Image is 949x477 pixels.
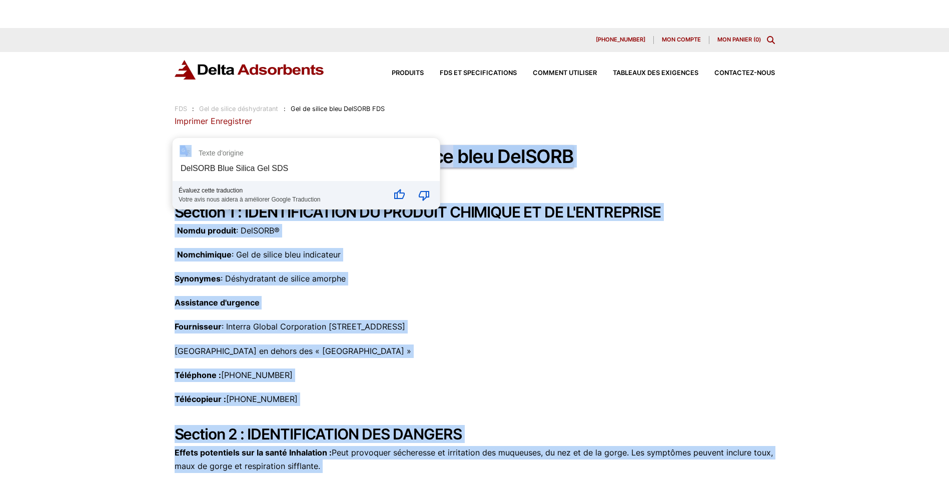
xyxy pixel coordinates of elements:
a: FDS et spécifications [424,70,517,76]
font: Nom [177,225,196,235]
font: Mon compte [662,36,701,43]
a: Produits [376,70,424,76]
font: Assistance d'urgence [175,297,260,307]
a: Contactez-nous [698,70,775,76]
font: FDS et spécifications [440,69,517,76]
font: Section 1 : IDENTIFICATION DU PRODUIT CHIMIQUE ET DE L'ENTREPRISE [175,203,661,221]
a: Gel de silice déshydratant [199,105,278,112]
font: Effets potentiels sur la santé Inhalation : [175,447,332,457]
font: : [192,105,194,112]
font: Mon panier ( [717,36,755,43]
font: Téléphone : [175,370,221,380]
font: Section 2 : IDENTIFICATION DES DANGERS [175,425,462,443]
font: [PHONE_NUMBER] [596,36,645,43]
font: Synonymes [175,273,221,283]
font: Peut provoquer sécheresse et irritation des muqueuses, du nez et de la gorge. Les symptômes peuve... [175,447,773,471]
font: Contactez-nous [714,69,775,76]
font: Tableaux des exigences [613,69,698,76]
a: Comment utiliser [517,70,597,76]
a: FDS [175,105,187,112]
a: Imprimer [175,116,208,126]
a: Tableaux des exigences [597,70,698,76]
div: Évaluez cette traduction [179,187,384,194]
font: Nom [177,249,196,259]
font: 0 [755,36,759,43]
button: Mauvaise traduction [412,184,436,208]
font: Gel de silice bleu DelSORB FDS [291,105,385,112]
font: : [284,105,286,112]
a: Mon compte [654,36,709,44]
a: [PHONE_NUMBER] [588,36,654,44]
font: [PHONE_NUMBER] [221,370,293,380]
a: Enregistrer [211,116,252,126]
div: Page 1 [175,224,775,406]
font: Fournisseur [175,321,222,331]
font: [GEOGRAPHIC_DATA] en dehors des « [GEOGRAPHIC_DATA] » [175,346,411,356]
font: : Gel de silice bleu indicateur [232,249,341,259]
font: : Déshydratant de silice amorphe [221,273,346,283]
div: Basculer le contenu modal [767,36,775,44]
font: Télécopieur : [175,394,226,404]
font: Produits [392,69,424,76]
font: chimique [196,249,232,259]
font: : Interra Global Corporation [STREET_ADDRESS] [222,321,405,331]
img: Adsorbants Delta [175,60,325,79]
div: Votre avis nous aidera à améliorer Google Traduction [179,194,384,203]
div: Texte d'origine [199,149,244,157]
font: ) [759,36,761,43]
font: Comment utiliser [533,69,597,76]
font: du produit [196,225,236,235]
button: Bonne traduction [387,184,411,208]
div: DelSORB Blue Silica Gel SDS [181,164,288,172]
font: [PHONE_NUMBER] [226,394,298,404]
a: Mon panier (0) [717,36,761,43]
font: : DelSORB® [236,225,280,235]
